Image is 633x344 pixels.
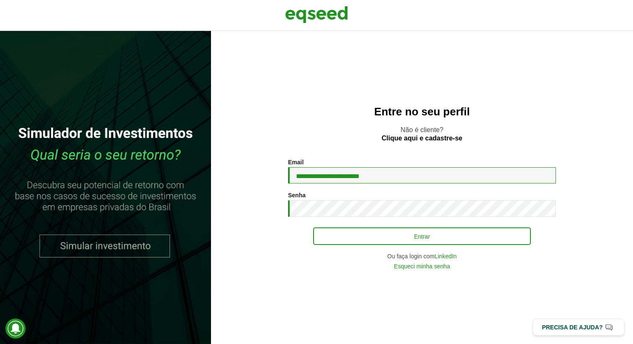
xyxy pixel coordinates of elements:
a: Clique aqui e cadastre-se [382,135,463,142]
label: Senha [288,192,306,198]
div: Ou faça login com [288,253,556,259]
a: LinkedIn [435,253,457,259]
button: Entrar [313,227,531,245]
a: Esqueci minha senha [394,263,450,269]
img: EqSeed Logo [285,4,348,25]
p: Não é cliente? [228,126,616,142]
h2: Entre no seu perfil [228,106,616,118]
label: Email [288,159,304,165]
